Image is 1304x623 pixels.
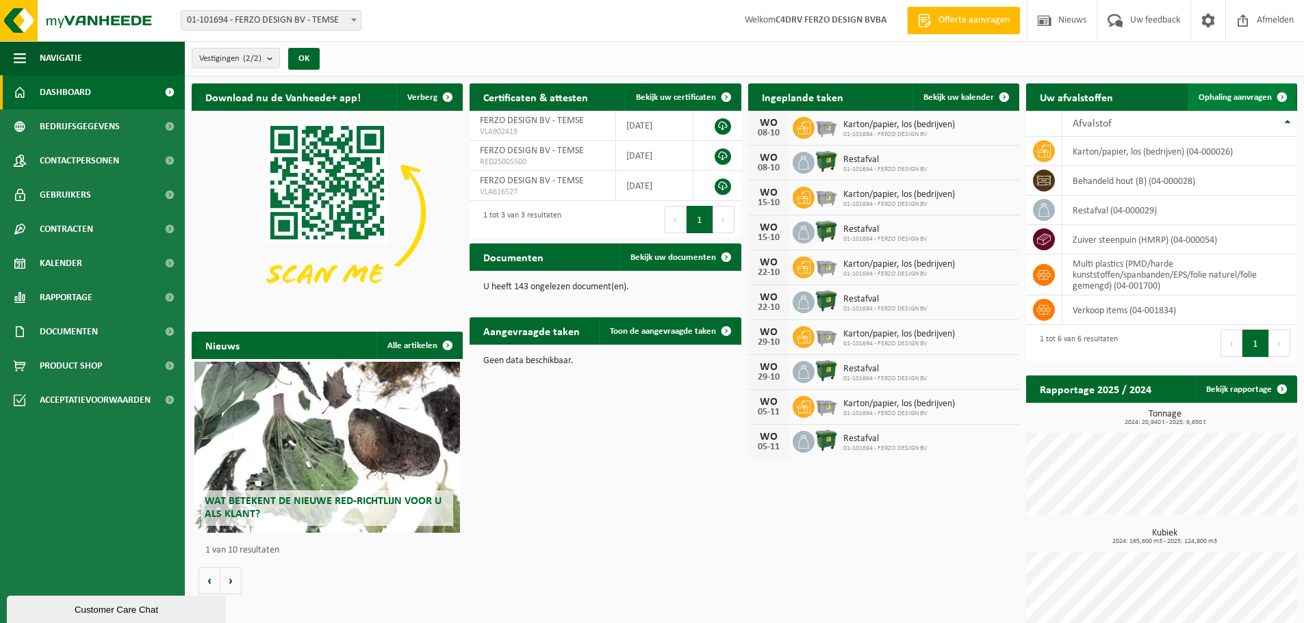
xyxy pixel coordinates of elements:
[755,153,782,163] div: WO
[1269,330,1290,357] button: Next
[815,394,838,417] img: WB-2500-GAL-GY-01
[192,48,280,68] button: Vestigingen(2/2)
[843,399,955,410] span: Karton/papier, los (bedrijven)
[636,93,716,102] span: Bekijk uw certificaten
[843,189,955,200] span: Karton/papier, los (bedrijven)
[1062,225,1297,254] td: zuiver steenpuin (HMRP) (04-000054)
[1062,166,1297,196] td: behandeld hout (B) (04-000028)
[935,14,1013,27] span: Offerte aanvragen
[40,178,91,212] span: Gebruikers
[199,567,220,594] button: Vorige
[776,15,886,25] strong: C4DRV FERZO DESIGN BVBA
[843,259,955,270] span: Karton/papier, los (bedrijven)
[755,373,782,382] div: 29-10
[470,317,593,344] h2: Aangevraagde taken
[755,163,782,173] div: 08-10
[480,176,584,186] span: FERZO DESIGN BV - TEMSE
[755,233,782,243] div: 15-10
[843,165,928,174] span: 01-101694 - FERZO DESIGN BV
[181,11,361,30] span: 01-101694 - FERZO DESIGN BV - TEMSE
[40,246,82,280] span: Kalender
[815,324,838,347] img: WB-2500-GAL-GY-01
[40,41,82,75] span: Navigatie
[755,362,782,373] div: WO
[755,397,782,408] div: WO
[1220,330,1242,357] button: Previous
[1242,330,1269,357] button: 1
[40,75,91,109] span: Dashboard
[616,141,693,171] td: [DATE]
[815,185,838,208] img: WB-2500-GAL-GY-01
[470,83,602,110] h2: Certificaten & attesten
[843,120,955,131] span: Karton/papier, los (bedrijven)
[713,206,734,233] button: Next
[480,127,605,137] span: VLA902419
[843,445,928,453] span: 01-101694 - FERZO DESIGN BV
[1033,328,1118,358] div: 1 tot 6 van 6 resultaten
[843,224,928,235] span: Restafval
[815,254,838,278] img: WB-2500-GAL-GY-01
[755,268,782,278] div: 22-10
[755,432,782,442] div: WO
[843,375,928,383] span: 01-101694 - FERZO DESIGN BV
[40,315,98,349] span: Documenten
[815,429,838,452] img: WB-1100-HPE-GN-01
[923,93,994,102] span: Bekijk uw kalender
[907,7,1020,34] a: Offerte aanvragen
[483,282,727,292] p: U heeft 143 ongelezen document(en).
[755,442,782,452] div: 05-11
[755,257,782,268] div: WO
[1062,295,1297,325] td: verkoop items (04-001834)
[815,150,838,173] img: WB-1100-HPE-GN-01
[40,144,119,178] span: Contactpersonen
[192,332,253,358] h2: Nieuws
[1062,254,1297,295] td: multi plastics (PMD/harde kunststoffen/spanbanden/EPS/folie naturel/folie gemengd) (04-001700)
[815,359,838,382] img: WB-1100-HPE-GN-01
[616,111,693,141] td: [DATE]
[1062,137,1297,166] td: karton/papier, los (bedrijven) (04-000026)
[843,155,928,165] span: Restafval
[243,54,261,63] count: (2/2)
[220,567,242,594] button: Volgende
[755,129,782,138] div: 08-10
[480,146,584,156] span: FERZO DESIGN BV - TEMSE
[181,10,361,31] span: 01-101694 - FERZO DESIGN BV - TEMSE
[843,364,928,375] span: Restafval
[1199,93,1272,102] span: Ophaling aanvragen
[192,83,374,110] h2: Download nu de Vanheede+ app!
[815,115,838,138] img: WB-2500-GAL-GY-01
[748,83,857,110] h2: Ingeplande taken
[755,198,782,208] div: 15-10
[1033,410,1297,426] h3: Tonnage
[1195,375,1296,403] a: Bekijk rapportage
[687,206,713,233] button: 1
[480,157,605,168] span: RED25005500
[1026,83,1127,110] h2: Uw afvalstoffen
[755,222,782,233] div: WO
[755,338,782,347] div: 29-10
[625,83,740,111] a: Bekijk uw certificaten
[205,546,456,555] p: 1 van 10 resultaten
[843,410,955,418] span: 01-101694 - FERZO DESIGN BV
[843,329,955,340] span: Karton/papier, los (bedrijven)
[483,356,727,366] p: Geen data beschikbaar.
[1033,419,1297,426] span: 2024: 20,940 t - 2025: 6,650 t
[199,49,261,69] span: Vestigingen
[40,349,102,383] span: Product Shop
[843,131,955,139] span: 01-101694 - FERZO DESIGN BV
[470,243,557,270] h2: Documenten
[755,187,782,198] div: WO
[843,294,928,305] span: Restafval
[843,305,928,313] span: 01-101694 - FERZO DESIGN BV
[843,200,955,209] span: 01-101694 - FERZO DESIGN BV
[912,83,1018,111] a: Bekijk uw kalender
[755,118,782,129] div: WO
[616,171,693,201] td: [DATE]
[1033,538,1297,545] span: 2024: 165,600 m3 - 2025: 124,800 m3
[396,83,461,111] button: Verberg
[599,317,740,345] a: Toon de aangevraagde taken
[843,270,955,278] span: 01-101694 - FERZO DESIGN BV
[192,111,463,314] img: Download de VHEPlus App
[40,383,151,417] span: Acceptatievoorwaarden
